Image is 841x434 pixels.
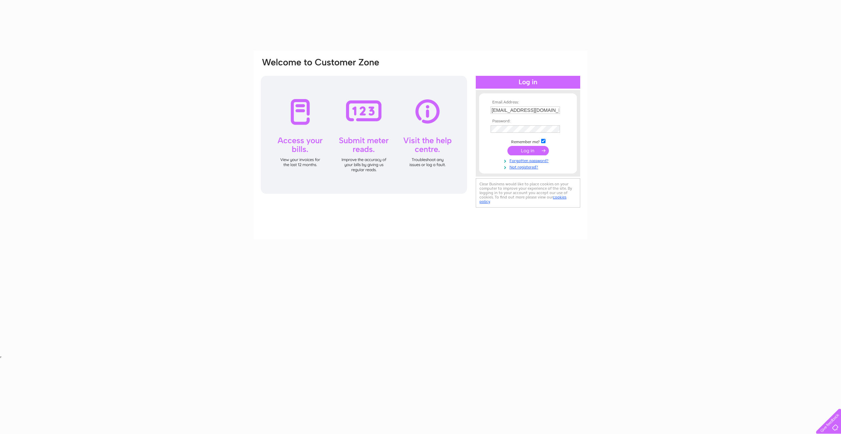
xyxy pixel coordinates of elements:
[489,119,567,124] th: Password:
[479,195,566,204] a: cookies policy
[507,146,549,155] input: Submit
[491,157,567,163] a: Forgotten password?
[491,163,567,170] a: Not registered?
[489,138,567,145] td: Remember me?
[476,178,580,208] div: Clear Business would like to place cookies on your computer to improve your experience of the sit...
[489,100,567,105] th: Email Address:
